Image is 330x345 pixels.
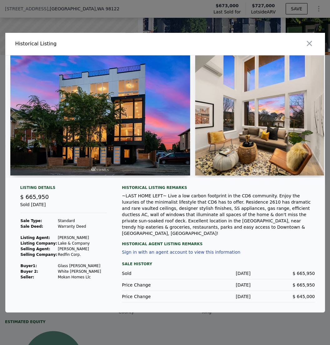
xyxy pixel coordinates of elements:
[20,194,49,200] span: $ 665,950
[293,282,315,287] span: $ 665,950
[186,282,251,288] div: [DATE]
[57,269,101,274] td: White [PERSON_NAME]
[293,271,315,276] span: $ 665,950
[122,236,315,246] div: Historical Agent Listing Remarks
[21,275,34,279] strong: Seller :
[122,293,186,300] div: Price Change
[122,282,186,288] div: Price Change
[10,55,190,175] img: Property Img
[21,236,50,240] strong: Listing Agent:
[20,185,107,193] div: Listing Details
[57,218,101,224] td: Standard
[122,185,315,190] div: Historical Listing remarks
[57,235,101,241] td: [PERSON_NAME]
[57,263,101,269] td: Glass [PERSON_NAME]
[21,219,42,223] strong: Sale Type:
[21,247,51,251] strong: Selling Agent:
[57,252,101,257] td: Redfin Corp.
[21,269,38,274] strong: Buyer 2:
[122,270,186,277] div: Sold
[186,293,251,300] div: [DATE]
[21,252,57,257] strong: Selling Company:
[293,294,315,299] span: $ 645,000
[21,241,57,246] strong: Listing Company:
[20,201,107,213] div: Sold [DATE]
[57,274,101,280] td: Mokan Homes Llc
[15,40,163,48] div: Historical Listing
[122,260,315,268] div: Sale History
[57,246,101,252] td: [PERSON_NAME]
[21,224,43,229] strong: Sale Deed:
[21,264,37,268] strong: Buyer 1 :
[122,193,315,236] div: ~LAST HOME LEFT~ Live a low carbon footprint in the CD6 community. Enjoy the luxuries of the mini...
[122,250,240,255] button: Sign in with an agent account to view this information
[57,241,101,246] td: Lake & Company
[195,55,324,175] img: Property Img
[57,224,101,229] td: Warranty Deed
[186,270,251,277] div: [DATE]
